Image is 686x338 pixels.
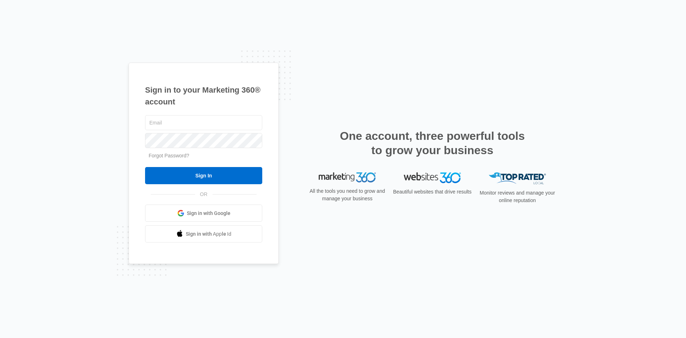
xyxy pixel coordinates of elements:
[338,129,527,157] h2: One account, three powerful tools to grow your business
[145,84,262,108] h1: Sign in to your Marketing 360® account
[145,205,262,222] a: Sign in with Google
[187,210,230,217] span: Sign in with Google
[149,153,189,158] a: Forgot Password?
[145,225,262,243] a: Sign in with Apple Id
[489,172,546,184] img: Top Rated Local
[404,172,461,183] img: Websites 360
[145,167,262,184] input: Sign In
[307,187,387,202] p: All the tools you need to grow and manage your business
[392,188,472,196] p: Beautiful websites that drive results
[186,230,232,238] span: Sign in with Apple Id
[477,189,557,204] p: Monitor reviews and manage your online reputation
[319,172,376,182] img: Marketing 360
[195,191,213,198] span: OR
[145,115,262,130] input: Email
